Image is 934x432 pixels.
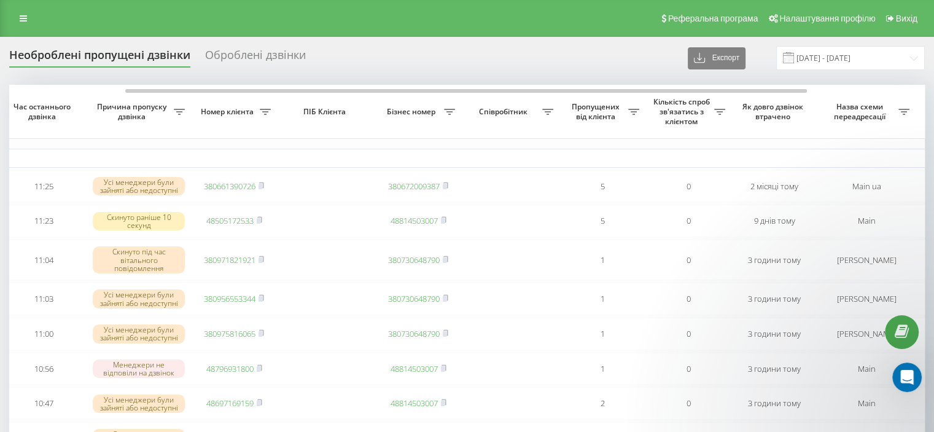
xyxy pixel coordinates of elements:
[391,363,438,374] a: 48814503007
[731,318,817,350] td: 3 години тому
[93,395,185,413] div: Усі менеджери були зайняті або недоступні
[204,293,255,304] a: 380956553344
[645,170,731,203] td: 0
[731,283,817,315] td: 3 години тому
[388,293,440,304] a: 380730648790
[1,318,87,350] td: 11:00
[93,359,185,378] div: Менеджери не відповіли на дзвінок
[817,318,916,350] td: [PERSON_NAME]
[388,181,440,192] a: 380672009387
[817,387,916,420] td: Main
[731,205,817,237] td: 9 днів тому
[1,353,87,385] td: 10:56
[731,170,817,203] td: 2 місяці тому
[197,107,260,117] span: Номер клієнта
[287,107,365,117] span: ПІБ Клієнта
[817,353,916,385] td: Main
[817,283,916,315] td: [PERSON_NAME]
[559,170,645,203] td: 5
[559,318,645,350] td: 1
[391,215,438,226] a: 48814503007
[559,283,645,315] td: 1
[817,170,916,203] td: Main ua
[205,49,306,68] div: Оброблені дзвінки
[645,283,731,315] td: 0
[645,240,731,280] td: 0
[93,102,174,121] span: Причина пропуску дзвінка
[1,387,87,420] td: 10:47
[779,14,875,23] span: Налаштування профілю
[559,353,645,385] td: 1
[741,102,808,121] span: Як довго дзвінок втрачено
[652,97,714,126] span: Кількість спроб зв'язатись з клієнтом
[559,205,645,237] td: 5
[93,289,185,308] div: Усі менеджери були зайняті або недоступні
[204,181,255,192] a: 380661390726
[688,47,745,69] button: Експорт
[731,353,817,385] td: 3 години тому
[93,324,185,343] div: Усі менеджери були зайняті або недоступні
[559,387,645,420] td: 2
[645,353,731,385] td: 0
[9,49,190,68] div: Необроблені пропущені дзвінки
[566,102,628,121] span: Пропущених від клієнта
[817,205,916,237] td: Main
[388,254,440,265] a: 380730648790
[817,240,916,280] td: [PERSON_NAME]
[93,212,185,230] div: Скинуто раніше 10 секунд
[206,363,254,374] a: 48796931800
[892,363,922,392] iframe: Intercom live chat
[204,254,255,265] a: 380971821921
[1,240,87,280] td: 11:04
[731,240,817,280] td: 3 години тому
[823,102,898,121] span: Назва схеми переадресації
[668,14,758,23] span: Реферальна програма
[204,328,255,339] a: 380975816065
[206,215,254,226] a: 48505172533
[559,240,645,280] td: 1
[93,177,185,195] div: Усі менеджери були зайняті або недоступні
[381,107,444,117] span: Бізнес номер
[896,14,917,23] span: Вихід
[1,170,87,203] td: 11:25
[206,398,254,409] a: 48697169159
[391,398,438,409] a: 48814503007
[1,205,87,237] td: 11:23
[467,107,542,117] span: Співробітник
[1,283,87,315] td: 11:03
[645,318,731,350] td: 0
[731,387,817,420] td: 3 години тому
[93,246,185,273] div: Скинуто під час вітального повідомлення
[645,387,731,420] td: 0
[645,205,731,237] td: 0
[388,328,440,339] a: 380730648790
[10,102,77,121] span: Час останнього дзвінка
